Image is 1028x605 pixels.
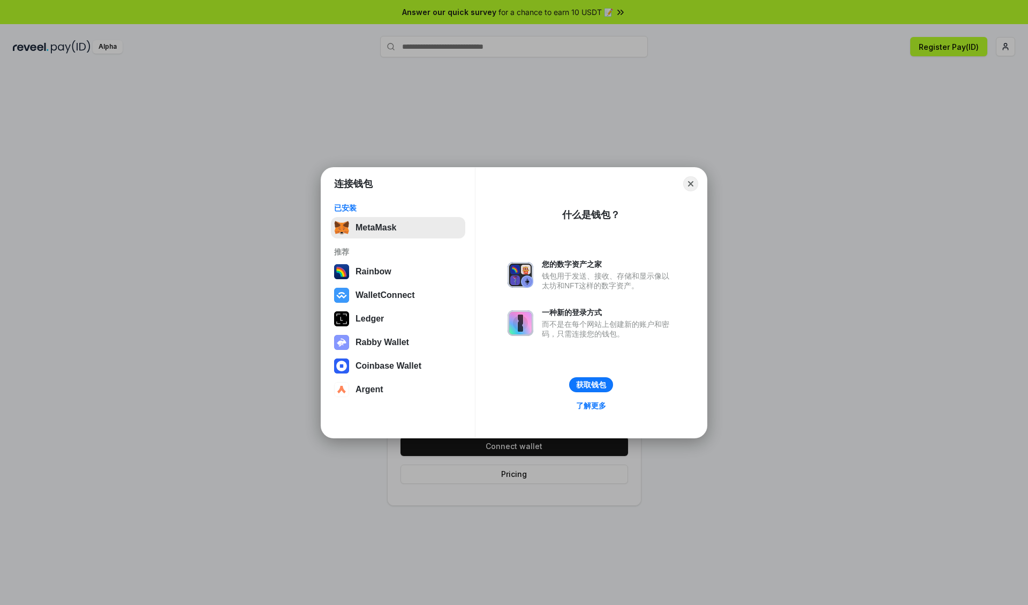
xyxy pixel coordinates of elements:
[356,361,421,371] div: Coinbase Wallet
[356,290,415,300] div: WalletConnect
[334,264,349,279] img: svg+xml,%3Csvg%20width%3D%22120%22%20height%3D%22120%22%20viewBox%3D%220%200%20120%20120%22%20fil...
[508,262,533,288] img: svg+xml,%3Csvg%20xmlns%3D%22http%3A%2F%2Fwww.w3.org%2F2000%2Fsvg%22%20fill%3D%22none%22%20viewBox...
[542,259,675,269] div: 您的数字资产之家
[356,267,391,277] div: Rainbow
[569,377,613,392] button: 获取钱包
[334,311,349,326] img: svg+xml,%3Csvg%20xmlns%3D%22http%3A%2F%2Fwww.w3.org%2F2000%2Fsvg%22%20width%3D%2228%22%20height%3...
[334,177,373,190] h1: 连接钱包
[334,288,349,303] img: svg+xml,%3Csvg%20width%3D%2228%22%20height%3D%2228%22%20viewBox%3D%220%200%2028%2028%22%20fill%3D...
[683,176,698,191] button: Close
[542,319,675,339] div: 而不是在每个网站上创建新的账户和密码，只需连接您的钱包。
[331,308,465,330] button: Ledger
[331,285,465,306] button: WalletConnect
[542,308,675,317] div: 一种新的登录方式
[331,332,465,353] button: Rabby Wallet
[334,358,349,374] img: svg+xml,%3Csvg%20width%3D%2228%22%20height%3D%2228%22%20viewBox%3D%220%200%2028%2028%22%20fill%3D...
[331,217,465,238] button: MetaMask
[334,220,349,235] img: svg+xml,%3Csvg%20fill%3D%22none%22%20height%3D%2233%22%20viewBox%3D%220%200%2035%2033%22%20width%...
[508,310,533,336] img: svg+xml,%3Csvg%20xmlns%3D%22http%3A%2F%2Fwww.w3.org%2F2000%2Fsvg%22%20fill%3D%22none%22%20viewBox...
[356,314,384,324] div: Ledger
[334,203,462,213] div: 已安装
[542,271,675,290] div: 钱包用于发送、接收、存储和显示像以太坊和NFT这样的数字资产。
[334,335,349,350] img: svg+xml,%3Csvg%20xmlns%3D%22http%3A%2F%2Fwww.w3.org%2F2000%2Fsvg%22%20fill%3D%22none%22%20viewBox...
[331,355,465,377] button: Coinbase Wallet
[331,261,465,282] button: Rainbow
[356,223,396,233] div: MetaMask
[334,382,349,397] img: svg+xml,%3Csvg%20width%3D%2228%22%20height%3D%2228%22%20viewBox%3D%220%200%2028%2028%22%20fill%3D...
[334,247,462,257] div: 推荐
[331,379,465,400] button: Argent
[562,208,620,221] div: 什么是钱包？
[576,380,606,390] div: 获取钱包
[576,401,606,410] div: 了解更多
[356,385,383,394] div: Argent
[570,399,613,413] a: 了解更多
[356,338,409,347] div: Rabby Wallet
